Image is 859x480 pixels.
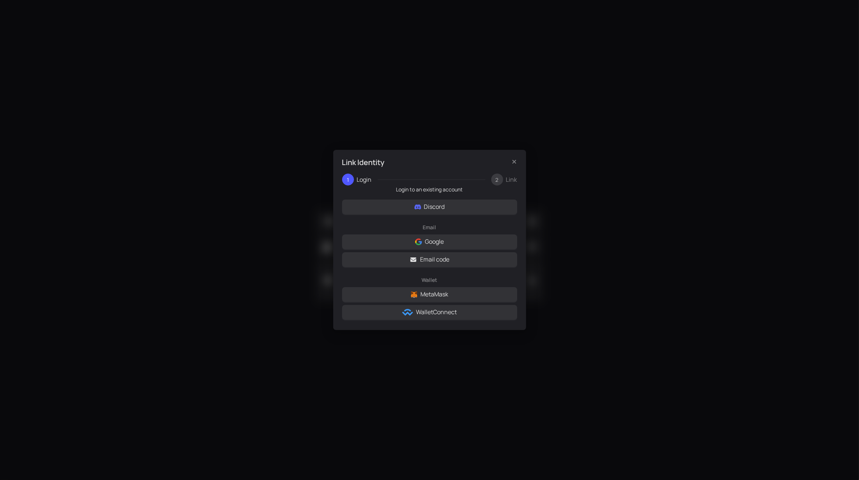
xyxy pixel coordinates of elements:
[342,217,517,234] h1: Email
[415,239,422,245] img: logo
[424,202,445,211] span: Discord
[342,157,499,168] div: Link Identity
[402,309,413,316] img: logo
[347,176,349,183] span: 1
[508,156,520,168] button: Close
[420,290,448,299] span: MetaMask
[411,291,417,298] img: logo
[342,185,517,194] p: Login to an existing account
[342,305,517,320] button: logoWalletConnect
[342,287,517,302] button: logoMetaMask
[342,200,517,214] button: Discord
[342,270,517,287] h1: Wallet
[506,174,517,185] div: Link
[416,308,457,317] span: WalletConnect
[357,174,378,185] div: Login
[342,234,517,249] button: logoGoogle
[425,237,444,246] span: Google
[420,255,449,264] span: Email code
[496,176,499,183] span: 2
[342,252,517,267] button: Email code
